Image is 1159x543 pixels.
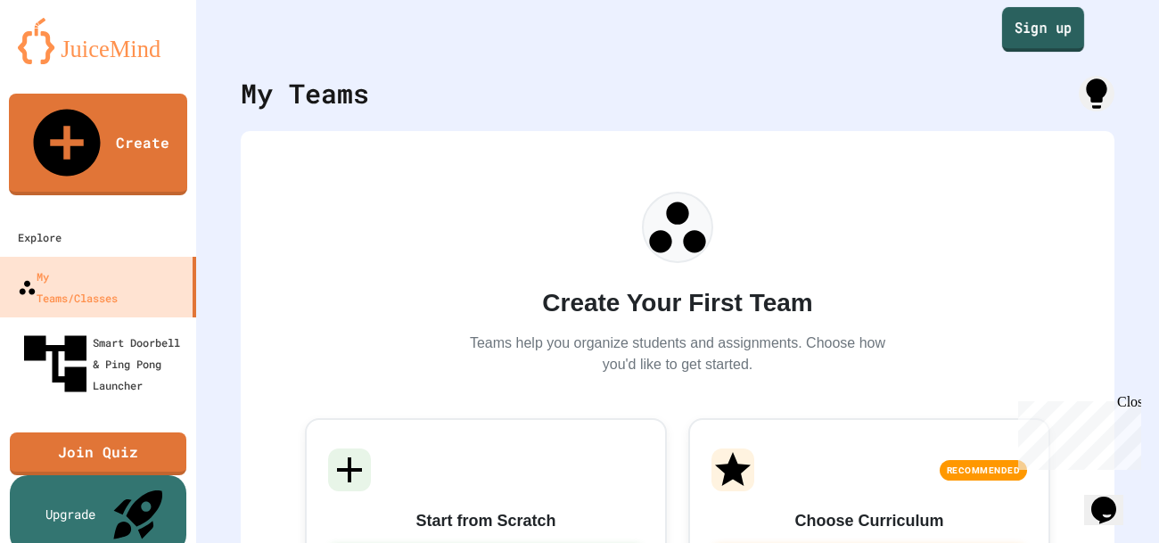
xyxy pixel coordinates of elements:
[711,509,1027,533] h3: Choose Curriculum
[1084,472,1141,525] iframe: chat widget
[464,333,892,375] p: Teams help you organize students and assignments. Choose how you'd like to get started.
[9,94,187,195] a: Create
[1011,394,1141,470] iframe: chat widget
[18,18,178,64] img: logo-orange.svg
[241,73,369,113] div: My Teams
[328,509,644,533] h3: Start from Scratch
[464,284,892,322] h2: Create Your First Team
[18,266,118,309] div: My Teams/Classes
[1079,76,1114,111] div: How it works
[7,7,123,113] div: Chat with us now!Close
[45,505,95,523] div: Upgrade
[1002,7,1084,52] a: Sign up
[18,226,62,248] div: Explore
[10,432,186,475] a: Join Quiz
[18,326,189,401] div: Smart Doorbell & Ping Pong Launcher
[940,460,1028,481] div: RECOMMENDED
